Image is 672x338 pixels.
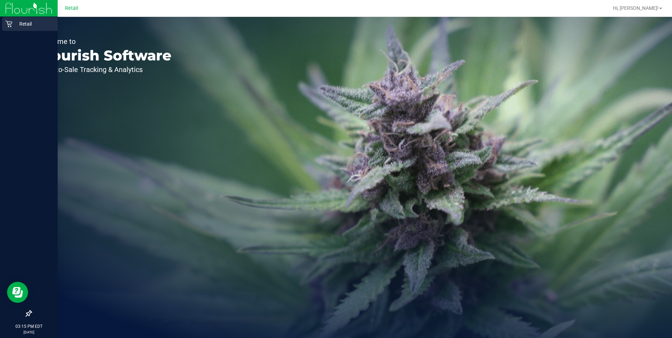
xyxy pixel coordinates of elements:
span: Hi, [PERSON_NAME]! [613,5,659,11]
iframe: Resource center [7,282,28,303]
p: 03:15 PM EDT [3,323,54,330]
inline-svg: Retail [5,20,12,27]
p: Retail [12,20,54,28]
span: Retail [65,5,78,11]
p: Seed-to-Sale Tracking & Analytics [38,66,172,73]
p: Flourish Software [38,48,172,63]
p: [DATE] [3,330,54,335]
p: Welcome to [38,38,172,45]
